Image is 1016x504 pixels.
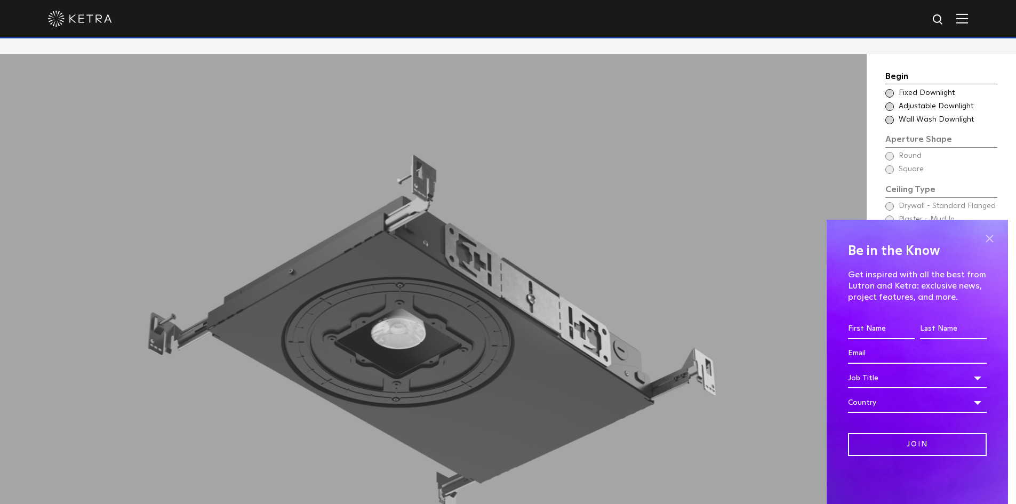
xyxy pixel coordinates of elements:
[48,11,112,27] img: ketra-logo-2019-white
[885,70,997,85] div: Begin
[848,319,915,339] input: First Name
[899,115,996,125] span: Wall Wash Downlight
[848,368,987,388] div: Job Title
[899,88,996,99] span: Fixed Downlight
[899,101,996,112] span: Adjustable Downlight
[848,393,987,413] div: Country
[920,319,987,339] input: Last Name
[848,433,987,456] input: Join
[956,13,968,23] img: Hamburger%20Nav.svg
[848,241,987,261] h4: Be in the Know
[848,269,987,302] p: Get inspired with all the best from Lutron and Ketra: exclusive news, project features, and more.
[932,13,945,27] img: search icon
[848,343,987,364] input: Email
